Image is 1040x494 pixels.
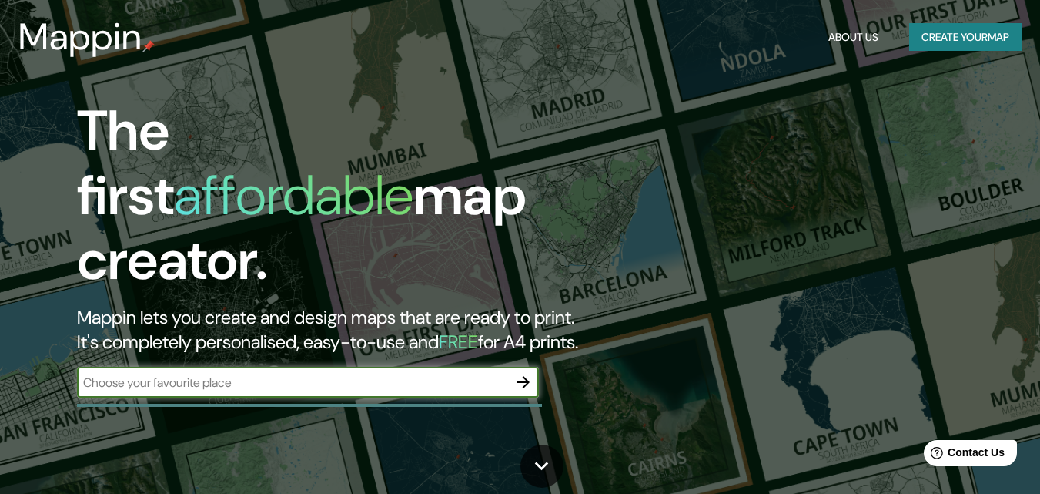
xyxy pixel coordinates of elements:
[174,160,413,231] h1: affordable
[77,374,508,392] input: Choose your favourite place
[77,99,597,305] h1: The first map creator.
[77,305,597,355] h2: Mappin lets you create and design maps that are ready to print. It's completely personalised, eas...
[903,434,1023,477] iframe: Help widget launcher
[909,23,1022,52] button: Create yourmap
[439,330,478,354] h5: FREE
[18,15,142,59] h3: Mappin
[822,23,885,52] button: About Us
[142,40,155,52] img: mappin-pin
